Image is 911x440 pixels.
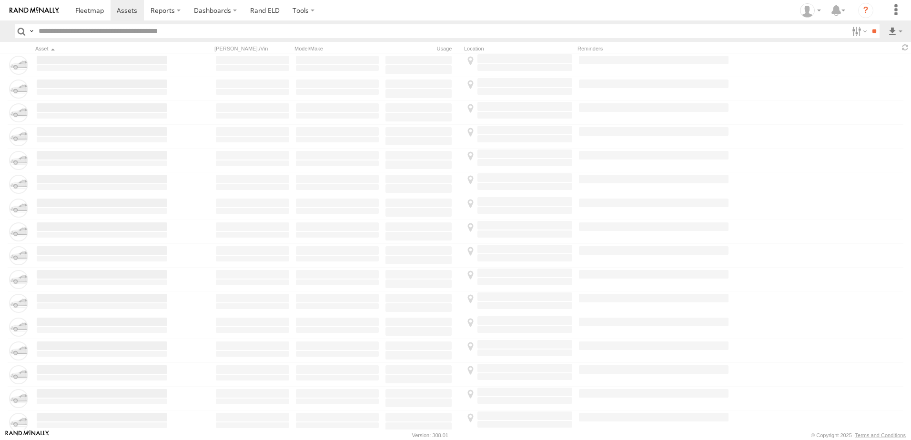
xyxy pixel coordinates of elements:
[900,43,911,52] span: Refresh
[28,24,35,38] label: Search Query
[294,45,380,52] div: Model/Make
[464,45,574,52] div: Location
[35,45,169,52] div: Click to Sort
[412,432,448,438] div: Version: 308.01
[10,7,59,14] img: rand-logo.svg
[848,24,869,38] label: Search Filter Options
[797,3,824,18] div: Tim Zylstra
[5,430,49,440] a: Visit our Website
[887,24,903,38] label: Export results as...
[811,432,906,438] div: © Copyright 2025 -
[577,45,730,52] div: Reminders
[858,3,873,18] i: ?
[214,45,291,52] div: [PERSON_NAME]./Vin
[855,432,906,438] a: Terms and Conditions
[384,45,460,52] div: Usage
